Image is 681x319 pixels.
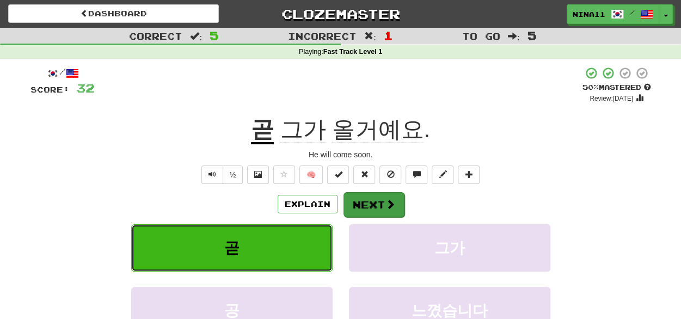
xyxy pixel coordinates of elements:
[201,165,223,184] button: Play sentence audio (ctl+space)
[458,165,480,184] button: Add to collection (alt+a)
[30,149,651,160] div: He will come soon.
[582,83,599,91] span: 50 %
[412,302,488,319] span: 느꼈습니다
[384,29,393,42] span: 1
[30,66,95,80] div: /
[349,224,550,272] button: 그가
[131,224,333,272] button: 곧
[379,165,401,184] button: Ignore sentence (alt+i)
[299,165,323,184] button: 🧠
[332,116,424,143] span: 올거예요
[280,116,326,143] span: 그가
[30,85,70,94] span: Score:
[573,9,605,19] span: Nina11
[327,165,349,184] button: Set this sentence to 100% Mastered (alt+m)
[323,48,383,56] strong: Fast Track Level 1
[288,30,357,41] span: Incorrect
[567,4,659,24] a: Nina11 /
[508,32,520,41] span: :
[432,165,453,184] button: Edit sentence (alt+d)
[129,30,182,41] span: Correct
[224,240,240,256] span: 곧
[251,116,274,144] u: 곧
[273,165,295,184] button: Favorite sentence (alt+f)
[434,240,465,256] span: 그가
[590,95,633,102] small: Review: [DATE]
[247,165,269,184] button: Show image (alt+x)
[76,81,95,95] span: 32
[343,192,404,217] button: Next
[364,32,376,41] span: :
[353,165,375,184] button: Reset to 0% Mastered (alt+r)
[582,83,651,93] div: Mastered
[223,165,243,184] button: ½
[235,4,446,23] a: Clozemaster
[274,116,430,143] span: .
[199,165,243,184] div: Text-to-speech controls
[8,4,219,23] a: Dashboard
[210,29,219,42] span: 5
[629,9,635,16] span: /
[462,30,500,41] span: To go
[406,165,427,184] button: Discuss sentence (alt+u)
[527,29,537,42] span: 5
[224,302,240,319] span: 공
[278,195,338,213] button: Explain
[190,32,202,41] span: :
